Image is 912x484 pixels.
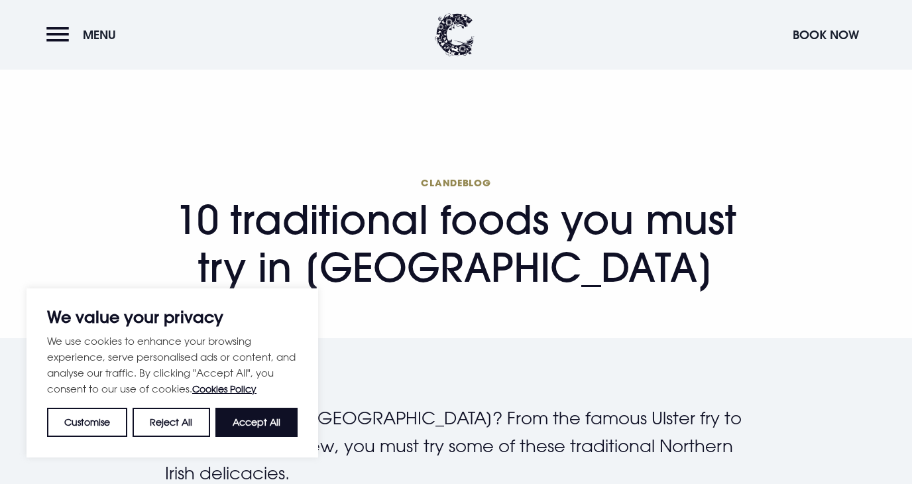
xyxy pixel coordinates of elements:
[215,408,298,437] button: Accept All
[47,408,127,437] button: Customise
[786,21,866,49] button: Book Now
[47,333,298,397] p: We use cookies to enhance your browsing experience, serve personalised ads or content, and analys...
[165,176,746,189] span: Clandeblog
[165,176,746,291] h1: 10 traditional foods you must try in [GEOGRAPHIC_DATA]
[192,383,256,394] a: Cookies Policy
[46,21,123,49] button: Menu
[83,27,116,42] span: Menu
[435,13,475,56] img: Clandeboye Lodge
[27,288,318,457] div: We value your privacy
[133,408,209,437] button: Reject All
[47,309,298,325] p: We value your privacy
